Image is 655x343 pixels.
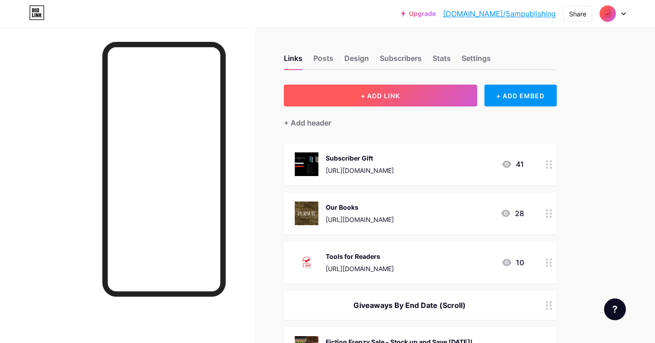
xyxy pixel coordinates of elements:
[326,153,394,163] div: Subscriber Gift
[501,159,524,170] div: 41
[295,251,318,274] img: Tools for Readers
[284,85,477,106] button: + ADD LINK
[443,8,556,19] a: [DOMAIN_NAME]/5ampublishing
[344,53,369,69] div: Design
[284,117,331,128] div: + Add header
[326,215,394,224] div: [URL][DOMAIN_NAME]
[484,85,557,106] div: + ADD EMBED
[295,202,318,225] img: Our Books
[462,53,491,69] div: Settings
[295,300,524,311] div: Giveaways By End Date (Scroll)
[501,257,524,268] div: 10
[326,166,394,175] div: [URL][DOMAIN_NAME]
[326,252,394,261] div: Tools for Readers
[401,10,436,17] a: Upgrade
[433,53,451,69] div: Stats
[569,9,586,19] div: Share
[313,53,333,69] div: Posts
[295,152,318,176] img: Subscriber Gift
[326,202,394,212] div: Our Books
[380,53,422,69] div: Subscribers
[326,264,394,273] div: [URL][DOMAIN_NAME]
[599,5,616,22] img: 5ampublishing
[284,53,302,69] div: Links
[500,208,524,219] div: 28
[361,92,400,100] span: + ADD LINK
